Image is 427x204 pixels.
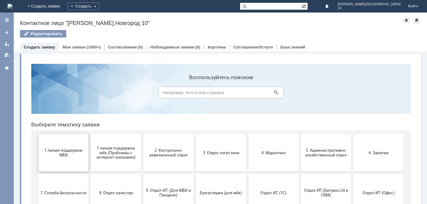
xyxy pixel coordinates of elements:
[8,4,13,9] img: logo
[2,28,12,38] a: Создать заявку
[222,155,272,193] button: не актуален
[20,20,403,26] div: Контактное лицо "[PERSON_NAME].Новгород 10"
[195,45,200,49] div: (0)
[275,75,325,113] button: 5. Административно-хозяйственный отдел
[108,45,137,49] a: Согласования
[413,16,420,24] div: Сделать домашней страницей
[329,131,375,136] span: Отдел-ИТ (Офис)
[280,45,305,49] a: База знаний
[224,171,270,176] span: не актуален
[12,75,62,113] button: 1 линия поддержки МБК
[277,129,323,139] span: Отдел-ИТ (Битрикс24 и CRM)
[65,75,115,113] button: 1 линия поддержки мбк (Проблемы с интернет-заказами)
[150,45,194,49] a: Наблюдаемые заявки
[170,155,220,193] button: [PERSON_NAME]. Услуги ИТ для МБК (оформляет L1)
[301,3,308,9] span: Расширенный поиск
[234,45,273,49] a: Соглашения/Услуги
[67,171,113,176] span: Франчайзинг
[338,3,401,6] span: [PERSON_NAME][GEOGRAPHIC_DATA]
[329,91,375,96] span: 6. Закупки
[170,75,220,113] button: 3. Отдел логистики
[119,129,165,139] span: 9. Отдел-ИТ (Для МБК и Пекарни)
[222,115,272,153] button: Отдел ИТ (1С)
[172,167,218,181] span: [PERSON_NAME]. Услуги ИТ для МБК (оформляет L1)
[117,155,167,193] button: Это соглашение не активно!
[119,169,165,179] span: Это соглашение не активно!
[12,155,62,193] button: Финансовый отдел
[222,75,272,113] button: 4. Маркетинг
[117,115,167,153] button: 9. Отдел-ИТ (Для МБК и Пекарни)
[132,15,257,22] label: Воспользуйтесь поиском
[67,131,113,136] span: 8. Отдел качества
[117,75,167,113] button: 2. Контрольно-ревизионный отдел
[208,45,226,49] a: Карточка
[87,45,101,49] div: (1000+)
[8,4,13,9] a: Перейти на домашнюю страницу
[2,50,12,60] a: Мои согласования
[327,75,377,113] button: 6. Закупки
[224,91,270,96] span: 4. Маркетинг
[170,115,220,153] button: Бухгалтерия (для мбк)
[172,131,218,136] span: Бухгалтерия (для мбк)
[277,89,323,99] span: 5. Административно-хозяйственный отдел
[67,87,113,101] span: 1 линия поддержки мбк (Проблемы с интернет-заказами)
[172,91,218,96] span: 3. Отдел логистики
[63,45,86,49] a: Мои заявки
[275,115,325,153] button: Отдел-ИТ (Битрикс24 и CRM)
[14,171,60,176] span: Финансовый отдел
[14,89,60,99] span: 1 линия поддержки МБК
[138,45,143,49] div: (0)
[338,6,401,10] span: 10
[5,63,384,69] header: Выберите тематику заявки
[327,115,377,153] button: Отдел-ИТ (Офис)
[14,131,60,136] span: 7. Служба безопасности
[224,131,270,136] span: Отдел ИТ (1С)
[65,115,115,153] button: 8. Отдел качества
[12,115,62,153] button: 7. Служба безопасности
[132,28,257,39] input: Например, почта или справка
[119,89,165,99] span: 2. Контрольно-ревизионный отдел
[24,45,55,49] a: Создать заявку
[68,3,99,10] div: Создать
[65,155,115,193] button: Франчайзинг
[403,16,410,24] div: Добавить в избранное
[2,39,12,49] a: Мои заявки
